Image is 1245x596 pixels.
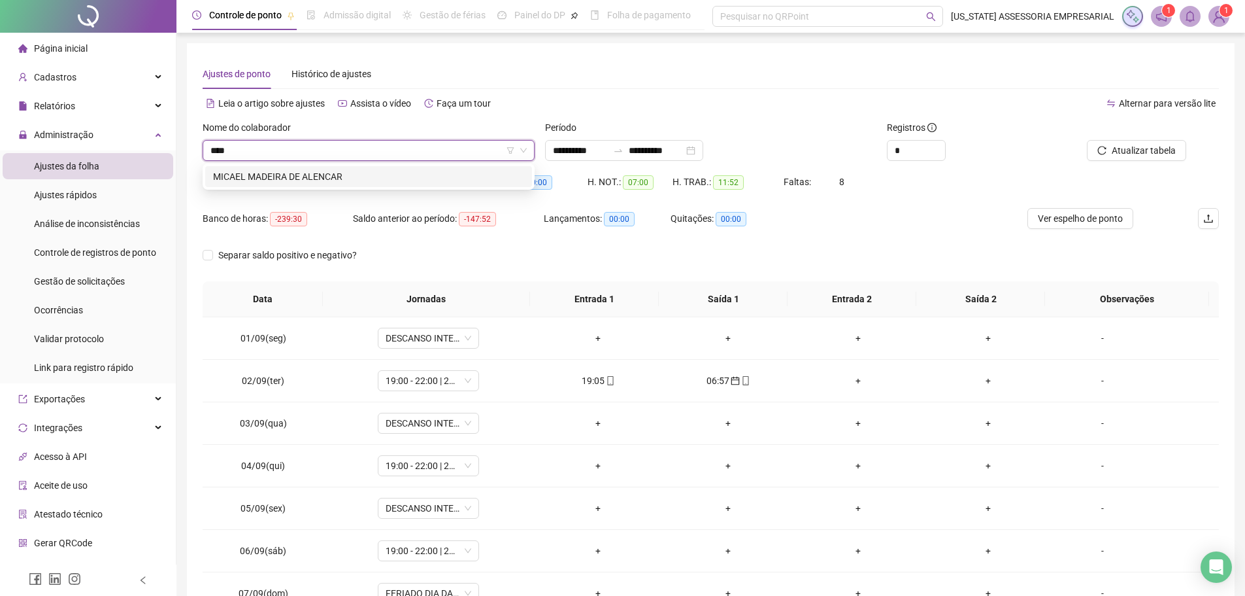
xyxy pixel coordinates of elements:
div: + [674,544,783,558]
div: + [674,459,783,473]
span: Separar saldo positivo e negativo? [213,248,362,262]
span: Validar protocolo [34,334,104,344]
span: 00:00 [522,175,552,190]
div: + [804,331,913,345]
span: Exportações [34,394,85,404]
span: user-add [18,73,27,82]
span: sun [403,10,412,20]
span: clock-circle [192,10,201,20]
span: Leia o artigo sobre ajustes [218,98,325,109]
span: 01/09(seg) [241,333,286,343]
span: calendar [729,376,740,385]
div: + [804,544,913,558]
span: Folha de pagamento [607,10,691,20]
div: Open Intercom Messenger [1201,552,1232,583]
span: Análise de inconsistências [34,219,140,229]
div: MICAEL MADEIRA DE ALENCAR [213,169,524,184]
span: 02/09(ter) [242,376,284,386]
span: Histórico de ajustes [291,69,371,79]
span: Ajustes rápidos [34,190,97,200]
div: Lançamentos: [544,211,671,226]
span: solution [18,510,27,519]
span: 06/09(sáb) [240,546,286,556]
div: + [934,501,1043,516]
span: filter [506,147,514,154]
button: Atualizar tabela [1087,140,1186,161]
div: - [1064,544,1141,558]
span: file-done [307,10,316,20]
span: -147:52 [459,212,496,226]
div: Saldo anterior ao período: [353,211,544,226]
span: Administração [34,130,93,140]
span: info-circle [927,123,937,132]
div: + [674,501,783,516]
th: Saída 1 [659,281,788,317]
div: - [1064,416,1141,430]
span: sync [18,423,27,432]
span: api [18,452,27,461]
th: Observações [1045,281,1209,317]
span: -239:30 [270,212,307,226]
div: + [804,459,913,473]
span: book [590,10,599,20]
span: reload [1097,146,1106,155]
span: DESCANSO INTER-JORNADA [386,328,471,348]
span: Aceite de uso [34,480,88,491]
span: 1 [1167,6,1171,15]
th: Data [203,281,323,317]
span: 05/09(sex) [241,503,286,514]
label: Nome do colaborador [203,120,299,135]
div: + [934,544,1043,558]
div: MICAEL MADEIRA DE ALENCAR [205,166,532,187]
span: 1 [1224,6,1229,15]
div: + [934,331,1043,345]
span: Link para registro rápido [34,362,133,373]
div: + [804,374,913,388]
span: 19:00 - 22:00 | 22:30 - 07:00 [386,371,471,391]
span: Controle de ponto [209,10,282,20]
span: Ocorrências [34,305,83,315]
div: + [804,501,913,516]
span: instagram [68,572,81,586]
span: Controle de registros de ponto [34,247,156,258]
th: Saída 2 [916,281,1045,317]
div: + [544,416,653,430]
div: + [934,416,1043,430]
span: search [926,12,936,22]
span: bell [1184,10,1196,22]
span: swap [1106,99,1116,108]
img: 89980 [1209,7,1229,26]
span: home [18,44,27,53]
span: Atualizar tabela [1112,143,1176,158]
span: Admissão digital [324,10,391,20]
span: Integrações [34,423,82,433]
span: Gestão de solicitações [34,276,125,287]
span: Gerar QRCode [34,538,92,548]
span: linkedin [48,572,61,586]
div: + [674,331,783,345]
label: Período [545,120,585,135]
th: Entrada 2 [788,281,916,317]
span: youtube [338,99,347,108]
span: Página inicial [34,43,88,54]
span: file [18,101,27,111]
div: + [804,416,913,430]
span: down [520,147,527,154]
span: 19:00 - 22:00 | 22:30 - 07:00 [386,541,471,561]
div: H. TRAB.: [672,175,784,190]
div: H. NOT.: [588,175,672,190]
span: Ver espelho de ponto [1038,211,1123,226]
span: Atestado técnico [34,509,103,519]
div: - [1064,459,1141,473]
div: - [1064,374,1141,388]
span: 11:52 [713,175,744,190]
span: Alternar para versão lite [1119,98,1216,109]
span: notification [1155,10,1167,22]
span: 19:00 - 22:00 | 22:30 - 07:00 [386,456,471,476]
span: export [18,394,27,404]
div: 06:57 [674,374,783,388]
span: Assista o vídeo [350,98,411,109]
div: - [1064,331,1141,345]
div: Banco de horas: [203,211,353,226]
span: DESCANSO INTER-JORNADA [386,499,471,518]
